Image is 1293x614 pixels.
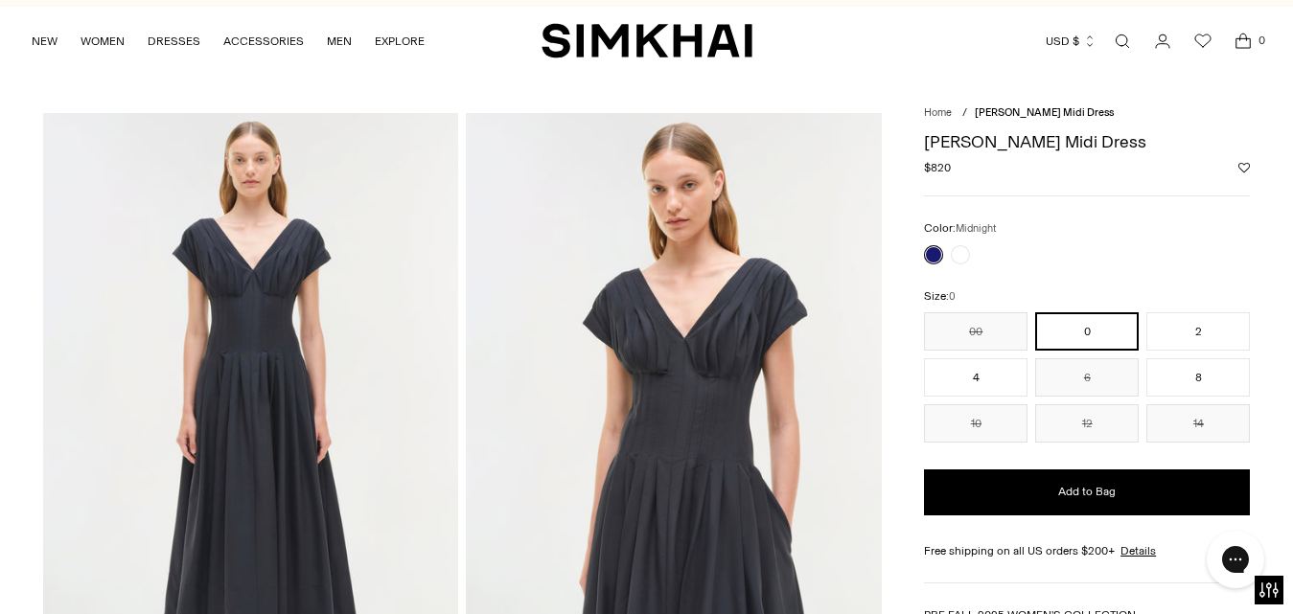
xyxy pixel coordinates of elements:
button: 2 [1146,312,1250,351]
button: 6 [1035,358,1139,397]
span: $820 [924,159,951,176]
a: NEW [32,20,58,62]
a: Details [1120,542,1156,559]
a: MEN [327,20,352,62]
iframe: Sign Up via Text for Offers [15,541,193,599]
a: ACCESSORIES [223,20,304,62]
button: 4 [924,358,1027,397]
label: Color: [924,219,997,238]
a: WOMEN [81,20,125,62]
button: Add to Wishlist [1238,162,1250,173]
div: / [962,105,967,122]
span: Midnight [956,222,997,235]
button: Add to Bag [924,469,1250,515]
span: Add to Bag [1058,484,1116,500]
iframe: Gorgias live chat messenger [1197,524,1274,595]
span: [PERSON_NAME] Midi Dress [975,106,1114,119]
button: 10 [924,404,1027,443]
button: 00 [924,312,1027,351]
a: Open cart modal [1224,22,1262,60]
label: Size: [924,287,956,306]
span: 0 [949,290,956,303]
nav: breadcrumbs [924,105,1250,122]
a: Open search modal [1103,22,1142,60]
button: 8 [1146,358,1250,397]
div: Free shipping on all US orders $200+ [924,542,1250,559]
a: Wishlist [1184,22,1222,60]
a: Go to the account page [1143,22,1182,60]
a: DRESSES [148,20,200,62]
h1: [PERSON_NAME] Midi Dress [924,133,1250,150]
button: 0 [1035,312,1139,351]
button: USD $ [1046,20,1097,62]
button: 12 [1035,404,1139,443]
span: 0 [1253,32,1270,49]
button: 14 [1146,404,1250,443]
a: SIMKHAI [542,22,752,59]
a: Home [924,106,952,119]
a: EXPLORE [375,20,425,62]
